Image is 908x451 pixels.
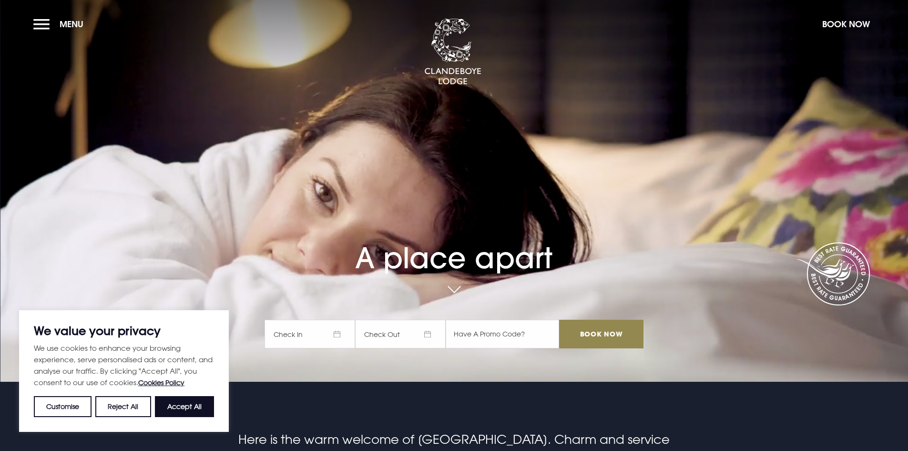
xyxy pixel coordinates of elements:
[155,396,214,417] button: Accept All
[60,19,83,30] span: Menu
[19,310,229,432] div: We value your privacy
[33,14,88,34] button: Menu
[138,378,184,387] a: Cookies Policy
[95,396,151,417] button: Reject All
[34,325,214,336] p: We value your privacy
[265,320,355,348] span: Check In
[265,213,643,275] h1: A place apart
[559,320,643,348] input: Book Now
[34,396,92,417] button: Customise
[34,342,214,388] p: We use cookies to enhance your browsing experience, serve personalised ads or content, and analys...
[424,19,481,85] img: Clandeboye Lodge
[446,320,559,348] input: Have A Promo Code?
[355,320,446,348] span: Check Out
[817,14,875,34] button: Book Now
